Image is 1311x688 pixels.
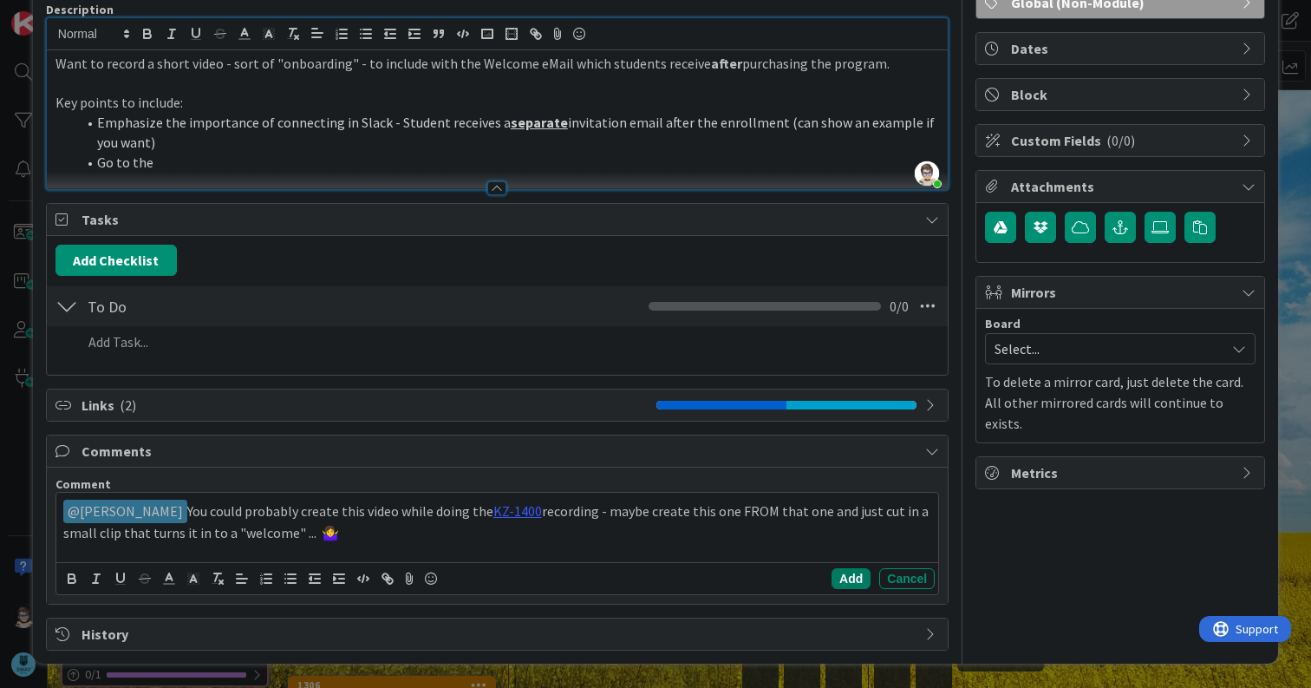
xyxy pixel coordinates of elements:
[82,209,916,230] span: Tasks
[82,624,916,645] span: History
[82,395,648,416] span: Links
[76,153,939,173] li: Go to the
[711,55,742,72] strong: after
[1106,132,1135,149] span: ( 0/0 )
[36,3,79,23] span: Support
[985,371,1256,434] p: To delete a mirror card, just delete the card. All other mirrored cards will continue to exists.
[511,114,568,131] u: separate
[1011,130,1233,151] span: Custom Fields
[1011,38,1233,59] span: Dates
[985,318,1021,330] span: Board
[55,245,177,276] button: Add Checklist
[995,337,1216,361] span: Select...
[1011,282,1233,303] span: Mirrors
[55,54,939,74] p: Want to record a short video - sort of "onboarding" - to include with the Welcome eMail which stu...
[55,476,111,492] span: Comment
[1011,462,1233,483] span: Metrics
[82,441,916,462] span: Comments
[120,396,136,414] span: ( 2 )
[915,161,939,186] img: GSQywPghEhdbY4OwXOWrjRcy4shk9sHH.png
[55,93,939,113] p: Key points to include:
[832,568,871,589] button: Add
[76,113,939,152] li: Emphasize the importance of connecting in Slack - Student receives a invitation email after the e...
[890,296,909,317] span: 0 / 0
[68,502,183,520] span: [PERSON_NAME]
[63,500,931,542] p: You could probably create this video while doing the recording - maybe create this one FROM that ...
[1011,84,1233,105] span: Block
[1011,176,1233,197] span: Attachments
[493,502,542,520] a: KZ-1400
[82,291,466,322] input: Add Checklist...
[46,2,114,17] span: Description
[879,568,935,589] button: Cancel
[68,502,80,520] span: @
